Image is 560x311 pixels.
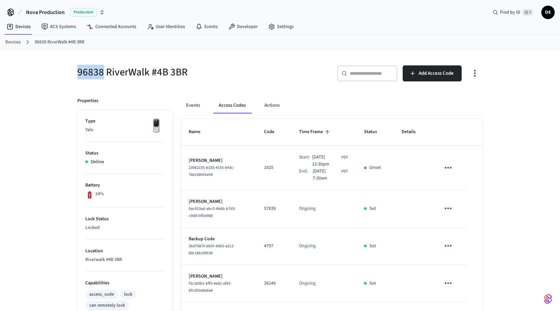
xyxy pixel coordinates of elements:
span: [DATE] 7:30am [313,168,340,182]
span: PDT [341,154,348,161]
div: ant example [181,97,483,113]
p: Battery [85,182,165,189]
p: Set [369,280,376,287]
a: Developer [223,21,263,33]
div: can remotely lock [89,302,125,309]
button: OE [541,6,555,19]
span: 0ac013ad-abc5-46db-b7d3-c9d87efbe988 [189,206,236,219]
span: Nova Production [26,8,65,16]
span: ⌘ K [522,9,533,16]
span: Code [264,127,283,137]
td: Ongoing [291,228,356,265]
h5: 96838 RiverWalk #4B 3BR [77,65,276,79]
span: [DATE] 12:30pm [312,154,340,168]
p: Location [85,248,165,255]
p: Riverwalk #4B 3BR [85,256,165,263]
p: Type [85,118,165,125]
a: ACS Systems [36,21,81,33]
td: Ongoing [291,190,356,228]
p: [PERSON_NAME] [189,273,248,280]
p: Status [85,150,165,157]
a: 96838 RiverWalk #4B 3BR [35,39,84,46]
img: SeamLogoGradient.69752ec5.svg [544,294,552,304]
p: Yale [85,126,165,133]
p: Unset [369,164,381,171]
div: access_code [89,291,114,298]
p: Set [369,243,376,250]
p: Set [369,205,376,212]
a: Events [190,21,223,33]
p: Capabilities [85,280,165,287]
p: [PERSON_NAME] [189,157,248,164]
span: Find by ID [500,9,520,16]
span: Status [364,127,386,137]
p: 1825 [264,164,283,171]
div: lock [124,291,132,298]
td: Ongoing [291,265,356,302]
span: Time Frame [299,127,332,137]
p: Backup Code [189,236,248,243]
a: Connected Accounts [81,21,142,33]
a: Settings [263,21,299,33]
img: Yale Assure Touchscreen Wifi Smart Lock, Satin Nickel, Front [148,118,165,134]
span: Name [189,127,209,137]
a: User Identities [142,21,190,33]
div: Find by ID⌘ K [487,6,539,18]
span: PDT [341,169,348,175]
p: Locked [85,224,165,231]
p: 38249 [264,280,283,287]
button: Access Codes [213,97,251,113]
div: Start: [299,154,312,168]
div: America/Vancouver [312,154,348,168]
span: OE [542,6,554,18]
div: America/Vancouver [313,168,348,182]
div: End: [299,168,312,182]
span: 23062155-b335-4155-b43c-78e138041e04 [189,165,235,178]
a: Devices [5,39,21,46]
button: Add Access Code [403,65,462,81]
p: 24% [95,191,104,198]
p: 57839 [264,205,283,212]
p: Online [91,159,104,166]
button: Events [181,97,205,113]
span: Add Access Code [419,69,454,78]
p: Lock Status [85,216,165,223]
span: Production [70,8,97,17]
span: 36d70870-6b5f-4db0-a2c2-89c18b16fb39 [189,243,235,256]
p: 4797 [264,243,283,250]
span: Details [402,127,424,137]
p: Properties [77,97,98,104]
button: Actions [259,97,285,113]
a: Devices [1,21,36,33]
p: [PERSON_NAME] [189,198,248,205]
span: f3c2e5b1-bff3-4e82-af82-bfcd02e8e6a4 [189,281,232,293]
